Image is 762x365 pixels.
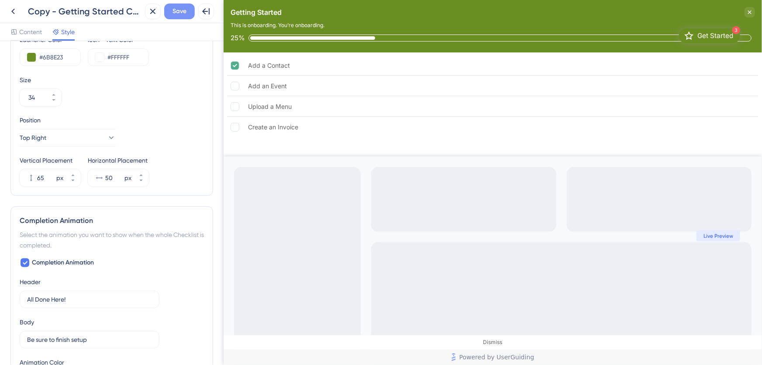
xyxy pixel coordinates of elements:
div: Add an Event [24,81,63,91]
div: Body [20,317,34,327]
div: Horizontal Placement [88,155,149,166]
div: Copy - Getting Started Checklist [28,5,141,17]
div: Add a Contact is complete. [3,56,535,76]
button: px [65,169,81,178]
span: Completion Animation [32,257,94,268]
div: Vertical Placement [20,155,81,166]
div: px [124,173,131,183]
div: px [56,173,63,183]
div: This is onboarding. You’re onboarding. [7,21,101,30]
div: Select the animation you want to show when the whole Checklist is completed. [20,229,204,250]
input: You have completed all levels. [27,335,152,344]
div: Checklist progress: 25% [7,34,531,42]
button: px [65,178,81,187]
button: px [133,169,149,178]
div: Open Get Started checklist, remaining modules: 3 [455,28,517,43]
span: Save [172,6,186,17]
div: Close Checklist [521,7,531,17]
span: Powered by UserGuiding [236,352,311,362]
div: Getting Started [7,7,58,17]
input: Congratulations! [27,295,152,304]
div: Add a Contact [24,60,66,71]
div: Add an Event is incomplete. [3,76,535,96]
button: Top Right [20,129,116,146]
span: Style [61,27,75,37]
div: Upload a Menu [24,101,68,112]
div: Dismiss [260,339,279,346]
div: 25% [7,34,21,42]
input: px [105,173,123,183]
div: Completion Animation [20,216,204,226]
div: Size [20,75,204,85]
button: Save [164,3,195,19]
input: px [37,173,55,183]
button: px [133,178,149,187]
div: Create an Invoice [24,122,75,132]
span: Content [19,27,42,37]
div: Upload a Menu is incomplete. [3,97,535,117]
div: Position [20,115,116,125]
div: Create an Invoice is incomplete. [3,118,535,137]
div: 3 [509,26,517,34]
div: Get Started [474,31,510,40]
span: Live Preview [480,233,510,240]
div: Header [20,277,41,287]
span: Top Right [20,132,46,143]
